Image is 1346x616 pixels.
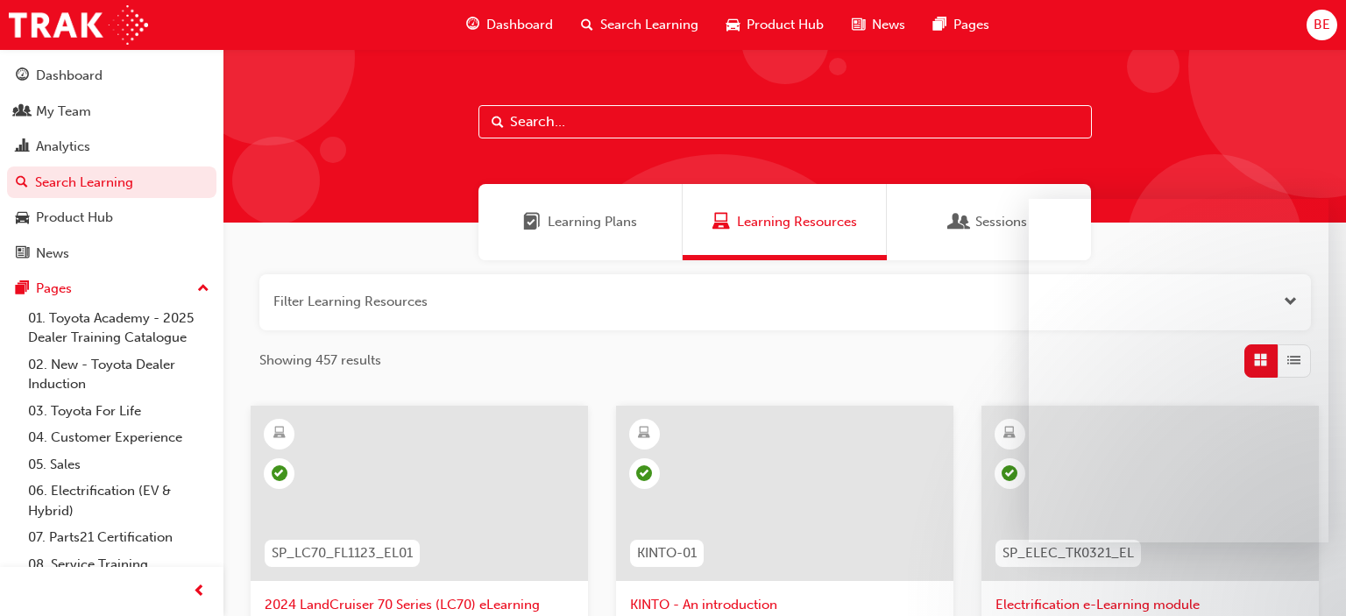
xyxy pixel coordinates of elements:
button: DashboardMy TeamAnalyticsSearch LearningProduct HubNews [7,56,216,273]
span: people-icon [16,104,29,120]
a: 02. New - Toyota Dealer Induction [21,351,216,398]
span: search-icon [581,14,593,36]
a: 01. Toyota Academy - 2025 Dealer Training Catalogue [21,305,216,351]
a: search-iconSearch Learning [567,7,712,43]
div: Dashboard [36,66,103,86]
span: learningRecordVerb_PASS-icon [272,465,287,481]
a: news-iconNews [838,7,919,43]
a: 05. Sales [21,451,216,478]
span: chart-icon [16,139,29,155]
span: Pages [953,15,989,35]
span: Learning Plans [548,212,637,232]
a: guage-iconDashboard [452,7,567,43]
a: Dashboard [7,60,216,92]
a: 06. Electrification (EV & Hybrid) [21,478,216,524]
span: news-icon [852,14,865,36]
button: BE [1307,10,1337,40]
input: Search... [478,105,1092,138]
span: KINTO-01 [637,543,697,563]
span: BE [1314,15,1330,35]
button: Pages [7,273,216,305]
span: guage-icon [466,14,479,36]
span: Sessions [951,212,968,232]
span: KINTO - An introduction [630,595,939,615]
span: learningResourceType_ELEARNING-icon [1003,422,1016,445]
span: up-icon [197,278,209,301]
a: SessionsSessions [887,184,1091,260]
a: 04. Customer Experience [21,424,216,451]
a: News [7,237,216,270]
iframe: Intercom live chat message [1029,199,1328,542]
span: Sessions [975,212,1027,232]
span: guage-icon [16,68,29,84]
a: Learning PlansLearning Plans [478,184,683,260]
img: Trak [9,5,148,45]
span: Showing 457 results [259,350,381,371]
span: SP_ELEC_TK0321_EL [1002,543,1134,563]
span: Dashboard [486,15,553,35]
span: Learning Plans [523,212,541,232]
div: My Team [36,102,91,122]
span: search-icon [16,175,28,191]
span: car-icon [16,210,29,226]
span: prev-icon [193,581,206,603]
span: Learning Resources [712,212,730,232]
span: pages-icon [16,281,29,297]
a: 03. Toyota For Life [21,398,216,425]
a: Analytics [7,131,216,163]
a: Product Hub [7,202,216,234]
span: Product Hub [747,15,824,35]
span: pages-icon [933,14,946,36]
span: News [872,15,905,35]
span: learningRecordVerb_COMPLETE-icon [1002,465,1017,481]
a: car-iconProduct Hub [712,7,838,43]
a: Learning ResourcesLearning Resources [683,184,887,260]
a: 07. Parts21 Certification [21,524,216,551]
iframe: Intercom live chat [1286,556,1328,598]
div: Product Hub [36,208,113,228]
span: learningResourceType_ELEARNING-icon [273,422,286,445]
span: learningResourceType_ELEARNING-icon [638,422,650,445]
div: Pages [36,279,72,299]
a: Search Learning [7,166,216,199]
span: news-icon [16,246,29,262]
span: Search Learning [600,15,698,35]
span: car-icon [726,14,740,36]
span: Electrification e-Learning module [995,595,1305,615]
a: My Team [7,96,216,128]
div: News [36,244,69,264]
span: learningRecordVerb_PASS-icon [636,465,652,481]
span: Search [492,112,504,132]
span: Learning Resources [737,212,857,232]
a: pages-iconPages [919,7,1003,43]
a: 08. Service Training [21,551,216,578]
span: SP_LC70_FL1123_EL01 [272,543,413,563]
div: Analytics [36,137,90,157]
